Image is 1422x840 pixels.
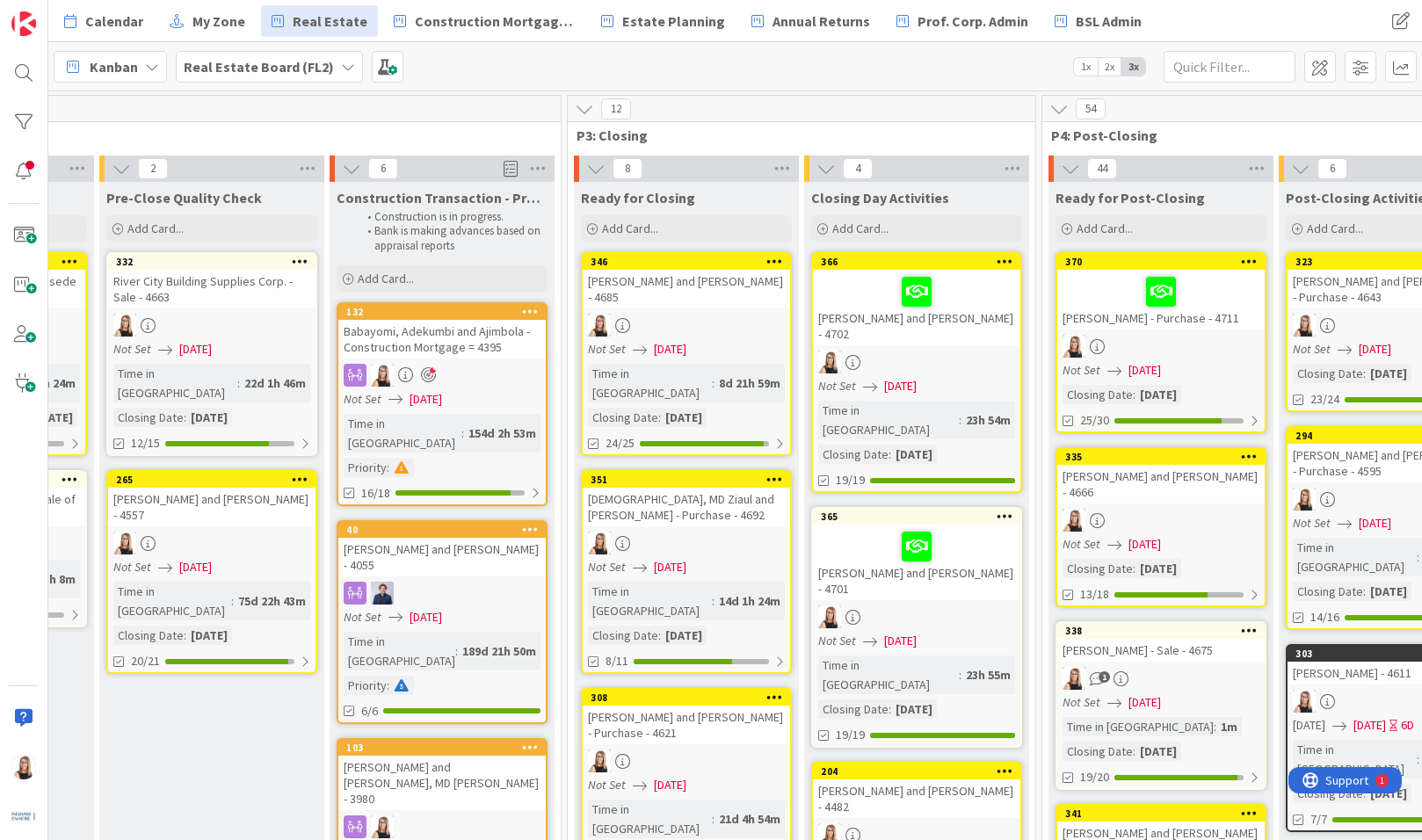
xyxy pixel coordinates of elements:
div: 40 [338,522,546,538]
span: [DATE] [179,340,212,358]
div: [PERSON_NAME] and [PERSON_NAME] - 4702 [813,270,1020,345]
span: 23/24 [1310,390,1339,409]
b: Real Estate Board (FL2) [184,58,334,76]
img: DB [113,532,136,554]
span: [DATE] [1128,361,1161,380]
a: Annual Returns [741,5,881,37]
span: Add Card... [127,221,184,236]
img: DB [11,755,36,779]
div: 132 [338,304,546,320]
a: 365[PERSON_NAME] and [PERSON_NAME] - 4701DBNot Set[DATE]Time in [GEOGRAPHIC_DATA]:23h 55mClosing ... [811,507,1022,748]
span: : [1133,742,1135,761]
div: Closing Date [113,626,184,645]
span: : [1417,547,1419,567]
span: 2x [1098,58,1121,76]
div: 365[PERSON_NAME] and [PERSON_NAME] - 4701 [813,509,1020,600]
div: Closing Date [1063,559,1133,578]
span: Annual Returns [773,11,870,32]
span: [DATE] [1359,514,1391,532]
div: [PERSON_NAME] and [PERSON_NAME] - Purchase - 4621 [583,706,790,744]
div: 40 [346,524,546,536]
span: : [712,809,715,829]
div: Time in [GEOGRAPHIC_DATA] [1293,740,1417,778]
span: [DATE] [884,632,917,650]
div: 189d 21h 50m [458,641,541,661]
i: Not Set [344,391,381,407]
div: 346[PERSON_NAME] and [PERSON_NAME] - 4685 [583,254,790,308]
i: Not Set [1293,341,1331,357]
a: Construction Mortgages - Draws [383,5,585,37]
div: Time in [GEOGRAPHIC_DATA] [113,582,231,620]
div: 1 [91,7,96,21]
div: 346 [583,254,790,270]
div: DB [583,749,790,772]
span: 1x [1074,58,1098,76]
span: 25/30 [1080,411,1109,430]
span: BSL Admin [1076,11,1142,32]
span: 3x [1121,58,1145,76]
div: 132 [346,306,546,318]
span: 12/15 [131,434,160,453]
i: Not Set [1063,362,1100,378]
div: Priority [344,458,387,477]
span: 8/11 [606,652,628,670]
div: Time in [GEOGRAPHIC_DATA] [588,800,712,838]
div: 338 [1057,623,1265,639]
div: DB [583,314,790,337]
div: DB [108,314,316,337]
div: DB [1057,335,1265,358]
span: Add Card... [1307,221,1363,236]
div: DB [583,532,790,554]
div: Time in [GEOGRAPHIC_DATA] [344,414,461,453]
img: DB [371,364,394,387]
div: [PERSON_NAME] and [PERSON_NAME] - 4055 [338,538,546,576]
span: : [387,458,389,477]
span: Pre-Close Quality Check [106,189,262,206]
div: 204[PERSON_NAME] and [PERSON_NAME] - 4482 [813,764,1020,818]
a: 332River City Building Supplies Corp. - Sale - 4663DBNot Set[DATE]Time in [GEOGRAPHIC_DATA]:22d 1... [106,252,317,456]
div: DB [1057,509,1265,532]
div: Time in [GEOGRAPHIC_DATA] [818,401,959,439]
span: : [889,445,891,464]
div: 21d 4h 54m [715,809,785,829]
span: Closing Day Activities [811,189,949,206]
div: 346 [591,256,790,268]
div: 23h 54m [961,410,1015,430]
span: : [184,626,186,645]
div: DB [338,815,546,838]
span: Support [37,3,80,24]
img: DB [588,314,611,337]
i: Not Set [113,559,151,575]
img: DB [113,314,136,337]
span: Construction Transaction - Progress Draws [337,189,548,206]
span: 19/19 [836,471,865,489]
a: Prof. Corp. Admin [886,5,1039,37]
span: 6/6 [361,702,378,721]
a: Calendar [54,5,154,37]
div: 6D [1401,716,1414,735]
div: [DATE] [891,699,937,719]
div: 335 [1065,451,1265,463]
span: P3: Closing [577,127,1013,144]
div: 365 [813,509,1020,525]
div: 103[PERSON_NAME] and [PERSON_NAME], MD [PERSON_NAME] - 3980 [338,740,546,810]
a: 338[PERSON_NAME] - Sale - 4675DBNot Set[DATE]Time in [GEOGRAPHIC_DATA]:1mClosing Date:[DATE]19/20 [1056,621,1266,790]
i: Not Set [113,341,151,357]
i: Not Set [818,378,856,394]
span: 44 [1087,158,1117,179]
img: DB [1063,667,1085,690]
span: : [1417,749,1419,769]
span: : [712,591,715,611]
div: 351[DEMOGRAPHIC_DATA], MD Ziaul and [PERSON_NAME] - Purchase - 4692 [583,472,790,526]
div: 332 [108,254,316,270]
div: 308 [591,692,790,704]
div: Closing Date [1293,784,1363,803]
div: [DATE] [1366,364,1411,383]
div: 365 [821,511,1020,523]
div: DB [813,351,1020,373]
span: My Zone [192,11,245,32]
span: [DATE] [654,776,686,794]
div: 40[PERSON_NAME] and [PERSON_NAME] - 4055 [338,522,546,576]
div: [DATE] [1366,784,1411,803]
span: [DATE] [884,377,917,395]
